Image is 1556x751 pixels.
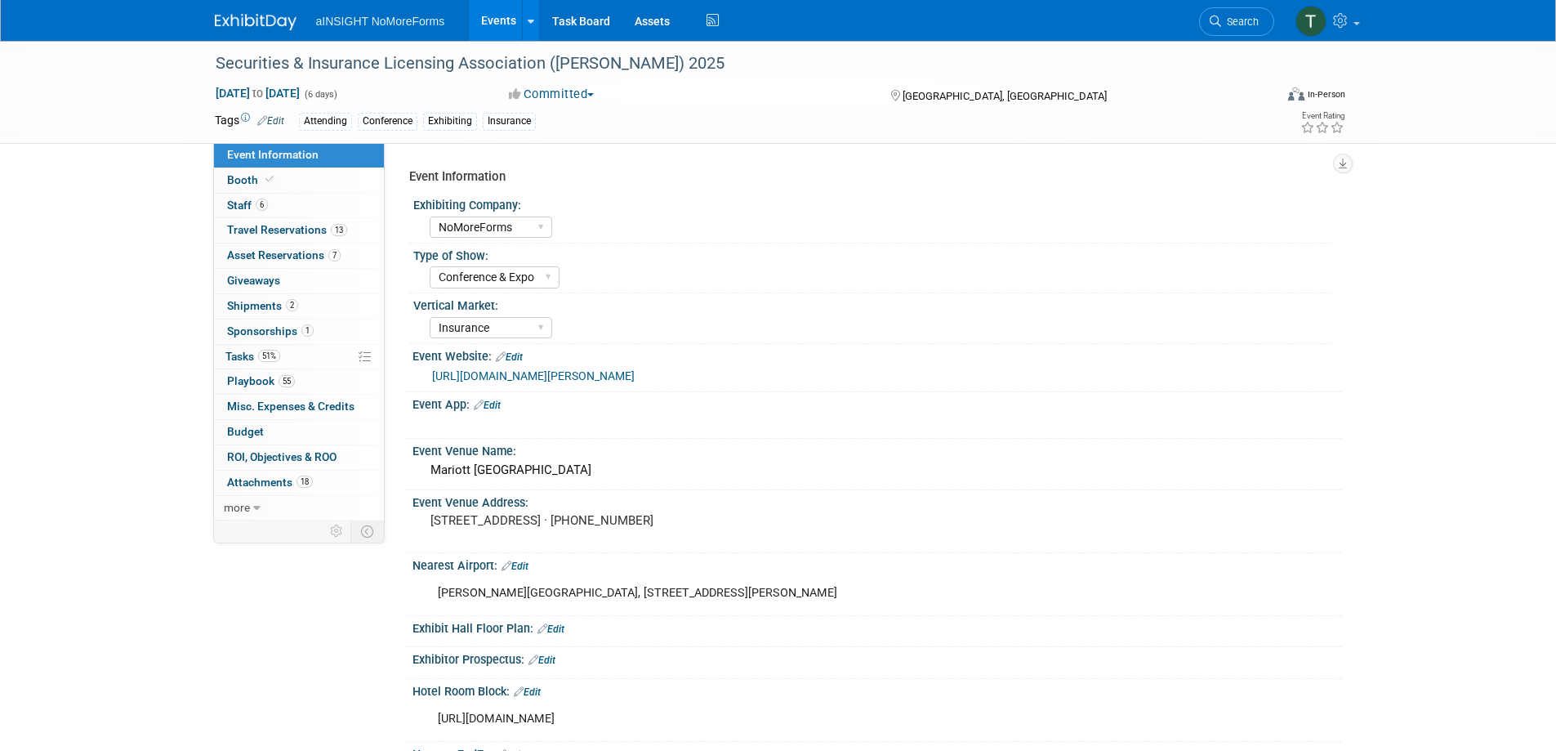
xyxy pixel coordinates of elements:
div: Hotel Room Block: [412,679,1342,700]
a: Event Information [214,143,384,168]
span: Misc. Expenses & Credits [227,400,354,413]
span: [DATE] [DATE] [215,86,301,101]
span: ROI, Objectives & ROO [227,450,337,463]
div: Event Information [409,168,1330,186]
span: Shipments [227,299,298,312]
a: ROI, Objectives & ROO [214,445,384,470]
span: 55 [279,375,295,387]
span: Tasks [225,350,280,363]
span: 18 [296,476,313,488]
td: Tags [215,112,284,131]
a: Asset Reservations7 [214,244,384,268]
td: Personalize Event Tab Strip [323,521,351,542]
div: Exhibiting [423,113,477,130]
a: Misc. Expenses & Credits [214,395,384,419]
span: 1 [301,324,314,337]
span: 7 [328,249,341,262]
span: 6 [256,199,268,211]
span: Staff [227,199,268,212]
div: Event Venue Name: [412,439,1342,459]
a: Attachments18 [214,471,384,495]
a: Shipments2 [214,294,384,319]
a: Edit [257,115,284,127]
span: (6 days) [303,89,337,100]
img: Format-Inperson.png [1288,87,1304,101]
button: Committed [503,86,600,103]
div: Nearest Airport: [412,553,1342,574]
img: ExhibitDay [215,14,296,30]
div: [URL][DOMAIN_NAME] [426,703,1162,735]
a: Travel Reservations13 [214,218,384,243]
a: Sponsorships1 [214,320,384,344]
a: [URL][DOMAIN_NAME][PERSON_NAME] [432,369,635,382]
span: Attachments [227,476,313,489]
a: Edit [514,686,541,698]
a: Budget [214,420,384,445]
span: 2 [286,299,298,311]
span: to [250,87,265,100]
a: Edit [496,351,523,363]
a: Edit [474,400,501,411]
i: Booth reservation complete [265,175,274,184]
a: Tasks51% [214,345,384,369]
a: Giveaways [214,269,384,293]
span: 51% [258,350,280,362]
span: Event Information [227,148,319,161]
span: aINSIGHT NoMoreForms [316,15,445,28]
span: Playbook [227,374,295,387]
div: Insurance [483,113,536,130]
div: Event Format [1178,85,1346,110]
div: Mariott [GEOGRAPHIC_DATA] [425,458,1330,483]
td: Toggle Event Tabs [350,521,384,542]
a: Search [1199,7,1274,36]
a: more [214,496,384,521]
a: Edit [537,624,564,635]
div: Conference [358,113,417,130]
div: Attending [299,113,352,130]
div: Event Venue Address: [412,490,1342,511]
span: Booth [227,173,277,186]
span: Search [1221,16,1259,28]
a: Booth [214,168,384,193]
span: Travel Reservations [227,223,347,236]
a: Staff6 [214,194,384,218]
span: Sponsorships [227,324,314,338]
span: Giveaways [227,274,280,287]
div: Exhibiting Company: [413,193,1335,213]
pre: [STREET_ADDRESS] · [PHONE_NUMBER] [430,513,782,528]
a: Playbook55 [214,369,384,394]
div: Event Website: [412,344,1342,365]
span: Asset Reservations [227,248,341,262]
a: Edit [502,561,528,572]
span: more [224,501,250,514]
div: Event App: [412,392,1342,413]
div: [PERSON_NAME][GEOGRAPHIC_DATA], [STREET_ADDRESS][PERSON_NAME] [426,577,1162,610]
div: Type of Show: [413,244,1335,264]
span: [GEOGRAPHIC_DATA], [GEOGRAPHIC_DATA] [903,90,1107,102]
span: Budget [227,425,264,438]
div: Exhibitor Prospectus: [412,647,1342,668]
img: Teresa Papanicolaou [1295,6,1326,37]
div: In-Person [1307,88,1345,101]
div: Vertical Market: [413,293,1335,314]
div: Event Rating [1300,112,1344,120]
div: Exhibit Hall Floor Plan: [412,616,1342,637]
span: 13 [331,224,347,236]
div: Securities & Insurance Licensing Association ([PERSON_NAME]) 2025 [210,49,1250,78]
a: Edit [528,655,555,666]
